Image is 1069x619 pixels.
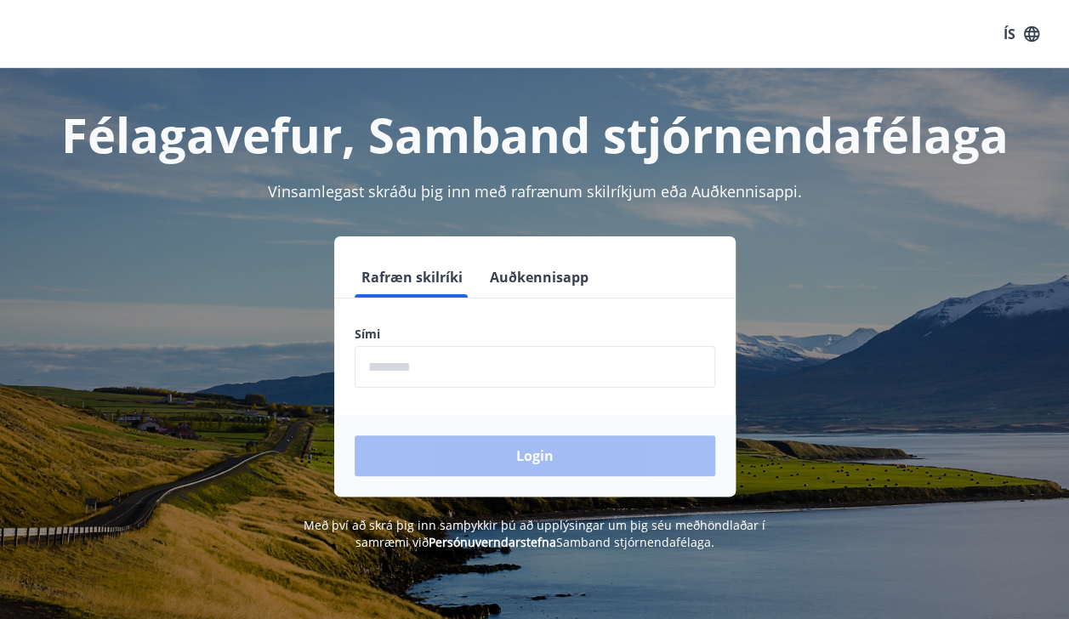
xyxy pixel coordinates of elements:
a: Persónuverndarstefna [429,534,556,550]
button: Auðkennisapp [483,257,595,298]
h1: Félagavefur, Samband stjórnendafélaga [20,102,1049,167]
label: Sími [355,326,715,343]
span: Vinsamlegast skráðu þig inn með rafrænum skilríkjum eða Auðkennisappi. [268,181,802,202]
span: Með því að skrá þig inn samþykkir þú að upplýsingar um þig séu meðhöndlaðar í samræmi við Samband... [304,517,765,550]
button: Rafræn skilríki [355,257,469,298]
button: ÍS [994,19,1049,49]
